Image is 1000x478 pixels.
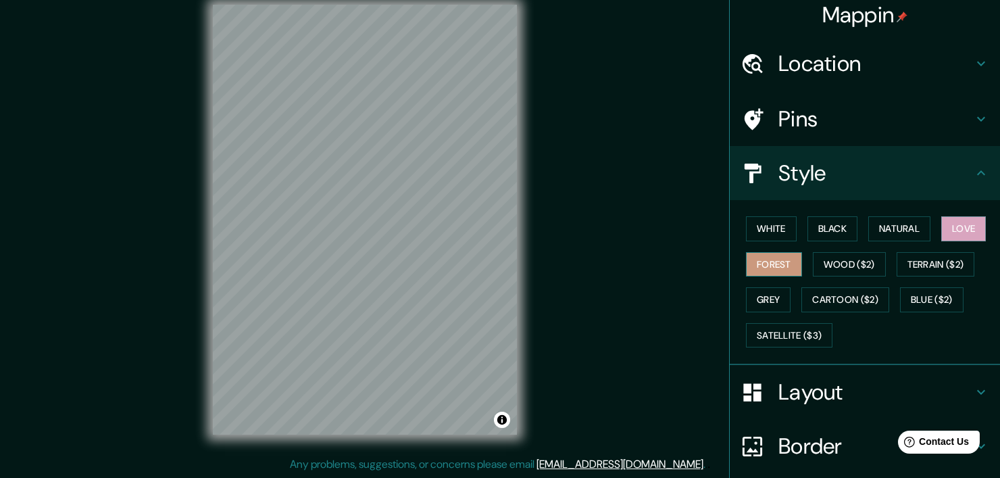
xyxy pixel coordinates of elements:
[213,5,517,435] canvas: Map
[807,216,858,241] button: Black
[778,50,973,77] h4: Location
[730,365,1000,419] div: Layout
[746,252,802,277] button: Forest
[900,287,964,312] button: Blue ($2)
[705,456,707,473] div: .
[778,379,973,406] h4: Layout
[880,425,985,463] iframe: Help widget launcher
[730,419,1000,473] div: Border
[536,457,703,471] a: [EMAIL_ADDRESS][DOMAIN_NAME]
[746,323,832,348] button: Satellite ($3)
[778,105,973,133] h4: Pins
[730,37,1000,91] div: Location
[730,146,1000,200] div: Style
[822,1,908,28] h4: Mappin
[290,456,705,473] p: Any problems, suggestions, or concerns please email .
[746,216,797,241] button: White
[778,160,973,187] h4: Style
[801,287,889,312] button: Cartoon ($2)
[746,287,791,312] button: Grey
[730,92,1000,146] div: Pins
[897,11,907,22] img: pin-icon.png
[494,412,510,428] button: Toggle attribution
[941,216,986,241] button: Love
[868,216,930,241] button: Natural
[897,252,975,277] button: Terrain ($2)
[813,252,886,277] button: Wood ($2)
[707,456,710,473] div: .
[778,433,973,460] h4: Border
